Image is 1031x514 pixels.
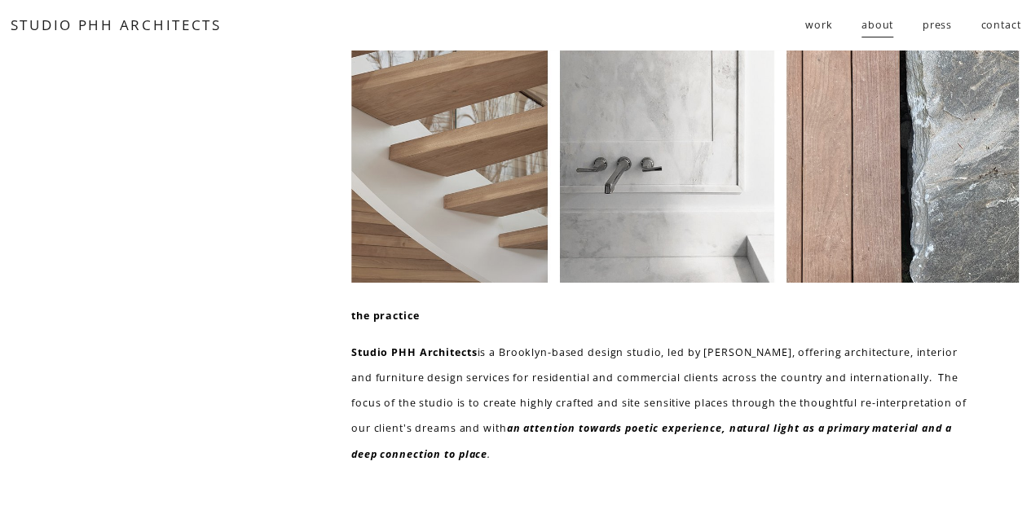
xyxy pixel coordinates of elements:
[11,15,222,34] a: STUDIO PHH ARCHITECTS
[805,12,833,37] span: work
[487,447,491,461] em: .
[922,11,951,39] a: press
[805,11,833,39] a: folder dropdown
[351,421,954,460] em: an attention towards poetic experience, natural light as a primary material and a deep connection...
[861,11,893,39] a: about
[351,345,477,359] strong: Studio PHH Architects
[980,11,1020,39] a: contact
[351,309,420,323] strong: the practice
[351,340,977,467] p: is a Brooklyn-based design studio, led by [PERSON_NAME], offering architecture, interior and furn...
